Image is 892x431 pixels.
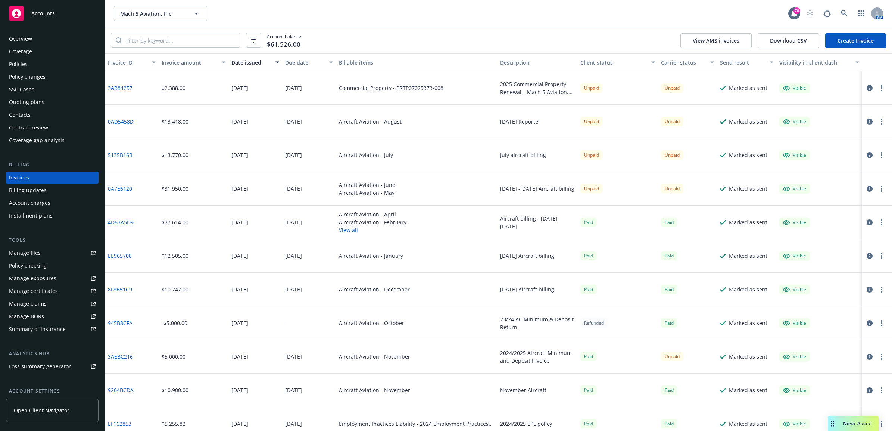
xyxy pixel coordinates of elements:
[339,252,403,260] div: Aircraft Aviation - January
[783,219,806,226] div: Visible
[758,33,819,48] button: Download CSV
[339,226,406,234] button: View all
[580,285,597,294] div: Paid
[339,151,393,159] div: Aircraft Aviation - July
[500,80,575,96] div: 2025 Commercial Property Renewal – Mach 5 Aviation, Inc.
[500,315,575,331] div: 23/24 AC Minimum & Deposit Return
[9,360,71,372] div: Loss summary generator
[231,285,248,293] div: [DATE]
[783,353,806,360] div: Visible
[122,33,240,47] input: Filter by keyword...
[717,53,776,71] button: Send result
[285,319,287,327] div: -
[108,185,132,193] a: 0A7E6120
[580,117,603,126] div: Unpaid
[500,285,554,293] div: [DATE] Aircraft billing
[6,310,99,322] a: Manage BORs
[661,285,677,294] div: Paid
[231,118,248,125] div: [DATE]
[9,285,58,297] div: Manage certificates
[500,185,574,193] div: [DATE] -[DATE] Aircraft billing
[661,218,677,227] div: Paid
[339,181,395,189] div: Aircraft Aviation - June
[6,122,99,134] a: Contract review
[339,189,395,197] div: Aircraft Aviation - May
[729,252,767,260] div: Marked as sent
[339,420,494,428] div: Employment Practices Liability - 2024 Employment Practices Liability - 0100217814-2
[105,53,159,71] button: Invoice ID
[6,109,99,121] a: Contacts
[6,184,99,196] a: Billing updates
[285,118,302,125] div: [DATE]
[580,218,597,227] span: Paid
[162,285,188,293] div: $10,747.00
[231,353,248,360] div: [DATE]
[580,83,603,93] div: Unpaid
[661,352,683,361] div: Unpaid
[497,53,578,71] button: Description
[9,46,32,57] div: Coverage
[9,172,29,184] div: Invoices
[580,419,597,428] span: Paid
[162,218,188,226] div: $37,614.00
[285,386,302,394] div: [DATE]
[162,420,185,428] div: $5,255.82
[6,260,99,272] a: Policy checking
[9,323,66,335] div: Summary of insurance
[9,272,56,284] div: Manage exposures
[339,218,406,226] div: Aircraft Aviation - February
[783,421,806,427] div: Visible
[500,420,552,428] div: 2024/2025 EPL policy
[661,150,683,160] div: Unpaid
[661,59,706,66] div: Carrier status
[6,3,99,24] a: Accounts
[6,58,99,70] a: Policies
[783,286,806,293] div: Visible
[231,59,271,66] div: Date issued
[500,118,540,125] div: [DATE] Reporter
[159,53,228,71] button: Invoice amount
[661,251,677,260] span: Paid
[820,6,835,21] a: Report a Bug
[108,59,147,66] div: Invoice ID
[783,387,806,394] div: Visible
[6,323,99,335] a: Summary of insurance
[120,10,185,18] span: Mach 5 Aviation, Inc.
[580,385,597,395] div: Paid
[720,59,765,66] div: Send result
[729,319,767,327] div: Marked as sent
[6,46,99,57] a: Coverage
[500,349,575,365] div: 2024/2025 Aircraft Minimum and Deposit Invoice
[108,285,132,293] a: 8F8B51C9
[828,416,837,431] div: Drag to move
[339,319,404,327] div: Aircraft Aviation - October
[231,319,248,327] div: [DATE]
[162,151,188,159] div: $13,770.00
[661,318,677,328] div: Paid
[231,252,248,260] div: [DATE]
[6,272,99,284] a: Manage exposures
[580,352,597,361] span: Paid
[162,185,188,193] div: $31,950.00
[9,184,47,196] div: Billing updates
[285,285,302,293] div: [DATE]
[729,353,767,360] div: Marked as sent
[228,53,282,71] button: Date issued
[9,96,44,108] div: Quoting plans
[661,117,683,126] div: Unpaid
[285,420,302,428] div: [DATE]
[783,85,806,91] div: Visible
[6,247,99,259] a: Manage files
[6,387,99,395] div: Account settings
[500,59,575,66] div: Description
[339,84,443,92] div: Commercial Property - PRTP07025373-008
[580,150,603,160] div: Unpaid
[339,59,494,66] div: Billable items
[6,350,99,357] div: Analytics hub
[6,298,99,310] a: Manage claims
[108,252,132,260] a: EE965708
[162,353,185,360] div: $5,000.00
[116,37,122,43] svg: Search
[6,71,99,83] a: Policy changes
